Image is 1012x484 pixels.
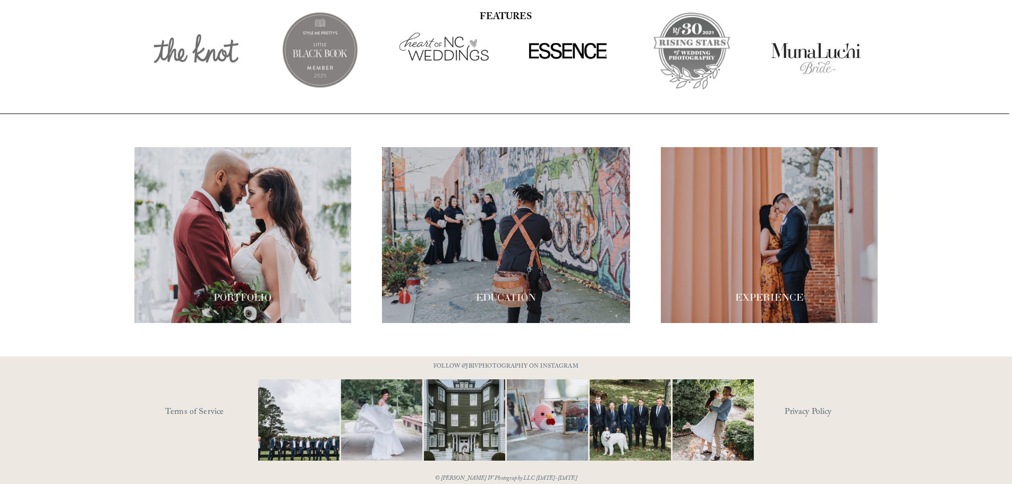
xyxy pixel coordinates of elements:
img: It&rsquo;s that time of year where weddings and engagements pick up and I get the joy of capturin... [673,366,754,474]
img: Definitely, not your typical #WideShotWednesday moment. It&rsquo;s all about the suits, the smile... [238,379,360,461]
p: FOLLOW @JBIVPHOTOGRAPHY ON INSTAGRAM [413,361,599,373]
span: EDUCATION [476,291,536,303]
a: Terms of Service [165,404,289,421]
span: PORTFOLIO [214,291,271,303]
img: Wideshots aren't just &quot;nice to have,&quot; they're a wedding day essential! 🙌 #Wideshotwedne... [412,379,517,461]
strong: FEATURES [480,10,532,26]
img: This has got to be one of the cutest detail shots I've ever taken for a wedding! 📷 @thewoobles #I... [487,379,609,461]
a: Privacy Policy [785,404,878,421]
img: Not every photo needs to be perfectly still, sometimes the best ones are the ones that feel like ... [321,379,443,461]
span: EXPERIENCE [735,291,803,303]
img: Happy #InternationalDogDay to all the pups who have made wedding days, engagement sessions, and p... [569,379,692,461]
em: © [PERSON_NAME] IV Photography LLC [DATE]-[DATE] [435,474,577,484]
